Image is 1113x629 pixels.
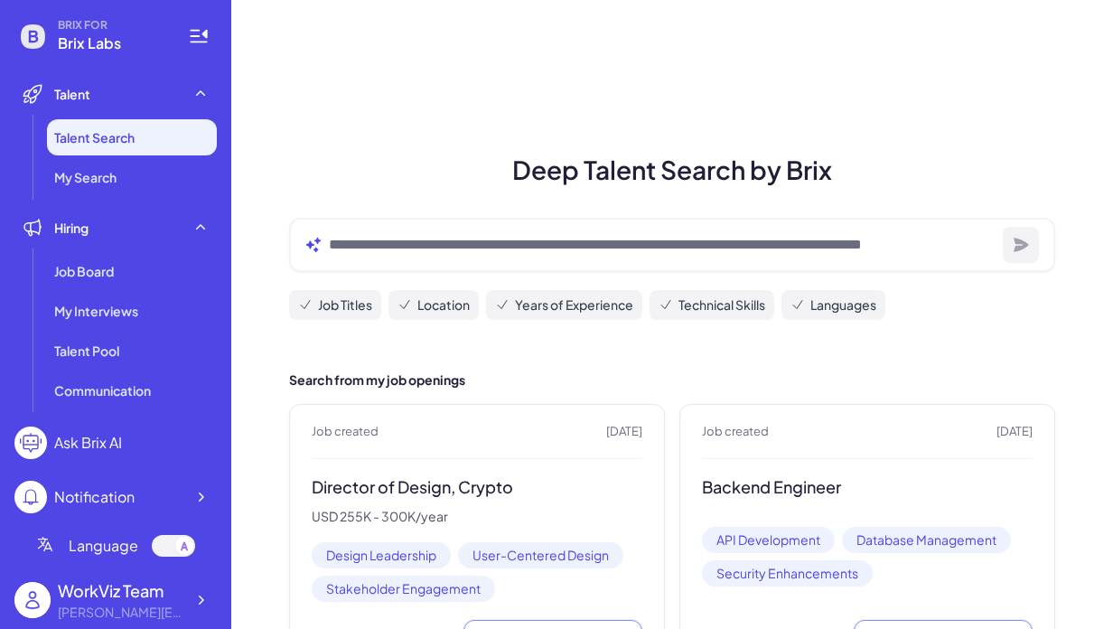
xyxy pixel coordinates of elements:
span: Years of Experience [515,296,633,314]
span: Languages [810,296,876,314]
span: Location [417,296,470,314]
span: Job created [312,423,379,441]
div: alex@joinbrix.com [58,603,184,622]
span: Job Board [54,262,114,280]
span: Talent Pool [54,342,119,360]
p: USD 255K - 300K/year [312,509,642,525]
img: user_logo.png [14,582,51,618]
span: Technical Skills [678,296,765,314]
span: Job Titles [318,296,372,314]
span: [DATE] [606,423,642,441]
span: Communication [54,381,151,399]
h2: Search from my job openings [289,371,1055,390]
div: Notification [54,486,135,508]
h3: Backend Engineer [702,477,1033,498]
span: Security Enhancements [702,560,873,587]
span: Talent Search [54,128,135,146]
span: API Development [702,527,835,553]
div: WorkViz Team [58,578,184,603]
span: User-Centered Design [458,542,623,568]
span: BRIX FOR [58,18,166,33]
span: Stakeholder Engagement [312,576,495,602]
span: Talent [54,85,90,103]
span: My Search [54,168,117,186]
h1: Deep Talent Search by Brix [267,151,1077,189]
span: [DATE] [996,423,1033,441]
span: Language [69,535,138,557]
div: Ask Brix AI [54,432,122,454]
span: Design Leadership [312,542,451,568]
span: Job created [702,423,769,441]
h3: Director of Design, Crypto [312,477,642,498]
span: Brix Labs [58,33,166,54]
span: My Interviews [54,302,138,320]
span: Database Management [842,527,1011,553]
span: Hiring [54,219,89,237]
